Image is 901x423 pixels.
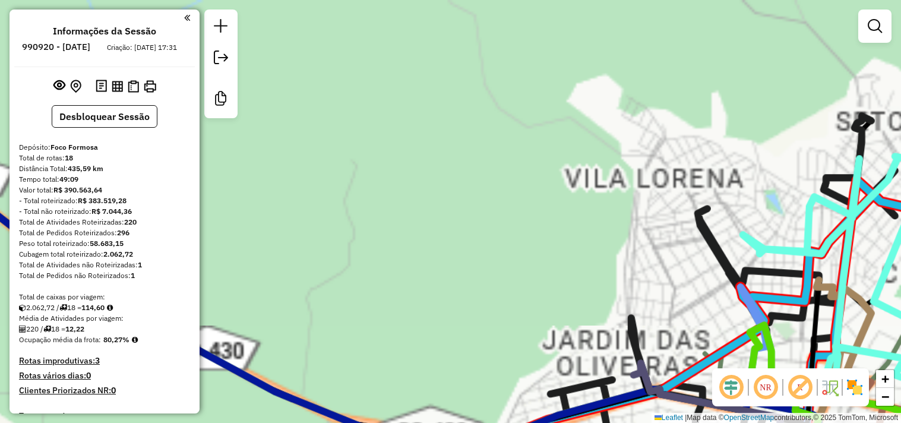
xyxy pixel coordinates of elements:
div: Distância Total: [19,163,190,174]
div: 2.062,72 / 18 = [19,302,190,313]
button: Centralizar mapa no depósito ou ponto de apoio [68,77,84,96]
strong: 0 [86,370,91,381]
div: - Total não roteirizado: [19,206,190,217]
button: Imprimir Rotas [141,78,159,95]
strong: 2.062,72 [103,250,133,258]
img: Fluxo de ruas [820,378,839,397]
strong: 80,27% [103,335,129,344]
a: Exibir filtros [863,14,887,38]
div: Média de Atividades por viagem: [19,313,190,324]
a: Nova sessão e pesquisa [209,14,233,41]
i: Total de rotas [59,304,67,311]
button: Visualizar relatório de Roteirização [109,78,125,94]
i: Total de Atividades [19,326,26,333]
h4: Transportadoras [19,411,190,421]
strong: R$ 383.519,28 [78,196,127,205]
span: − [881,389,889,404]
h4: Informações da Sessão [53,26,156,37]
i: Meta Caixas/viagem: 1,00 Diferença: 113,60 [107,304,113,311]
h4: Rotas vários dias: [19,371,190,381]
div: Valor total: [19,185,190,195]
strong: 18 [65,153,73,162]
strong: 58.683,15 [90,239,124,248]
div: - Total roteirizado: [19,195,190,206]
span: Exibir rótulo [786,373,814,402]
a: Leaflet [655,413,683,422]
strong: 0 [111,385,116,396]
strong: 220 [124,217,137,226]
h4: Clientes Priorizados NR: [19,386,190,396]
h6: 990920 - [DATE] [22,42,90,52]
div: Total de caixas por viagem: [19,292,190,302]
i: Cubagem total roteirizado [19,304,26,311]
div: Total de Atividades não Roteirizadas: [19,260,190,270]
span: Ocultar NR [751,373,780,402]
strong: 435,59 km [68,164,103,173]
strong: R$ 390.563,64 [53,185,102,194]
a: Clique aqui para minimizar o painel [184,11,190,24]
div: Total de rotas: [19,153,190,163]
span: | [685,413,687,422]
strong: 3 [95,355,100,366]
span: + [881,371,889,386]
strong: 49:09 [59,175,78,184]
a: OpenStreetMap [724,413,774,422]
img: Exibir/Ocultar setores [845,378,864,397]
div: 220 / 18 = [19,324,190,334]
strong: Foco Formosa [50,143,98,151]
strong: 1 [138,260,142,269]
strong: 296 [117,228,129,237]
strong: 114,60 [81,303,105,312]
a: Exportar sessão [209,46,233,72]
div: Peso total roteirizado: [19,238,190,249]
strong: 1 [131,271,135,280]
h4: Rotas improdutivas: [19,356,190,366]
div: Total de Atividades Roteirizadas: [19,217,190,228]
button: Logs desbloquear sessão [93,77,109,96]
div: Cubagem total roteirizado: [19,249,190,260]
button: Desbloquear Sessão [52,105,157,128]
a: Zoom in [876,370,894,388]
a: Zoom out [876,388,894,406]
div: Total de Pedidos Roteirizados: [19,228,190,238]
a: Criar modelo [209,87,233,113]
strong: R$ 7.044,36 [91,207,132,216]
span: Ocultar deslocamento [717,373,745,402]
div: Map data © contributors,© 2025 TomTom, Microsoft [652,413,901,423]
div: Depósito: [19,142,190,153]
button: Exibir sessão original [51,77,68,96]
div: Tempo total: [19,174,190,185]
i: Total de rotas [43,326,51,333]
em: Média calculada utilizando a maior ocupação (%Peso ou %Cubagem) de cada rota da sessão. Rotas cro... [132,336,138,343]
div: Criação: [DATE] 17:31 [102,42,182,53]
div: Total de Pedidos não Roteirizados: [19,270,190,281]
button: Visualizar Romaneio [125,78,141,95]
span: Ocupação média da frota: [19,335,101,344]
strong: 12,22 [65,324,84,333]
